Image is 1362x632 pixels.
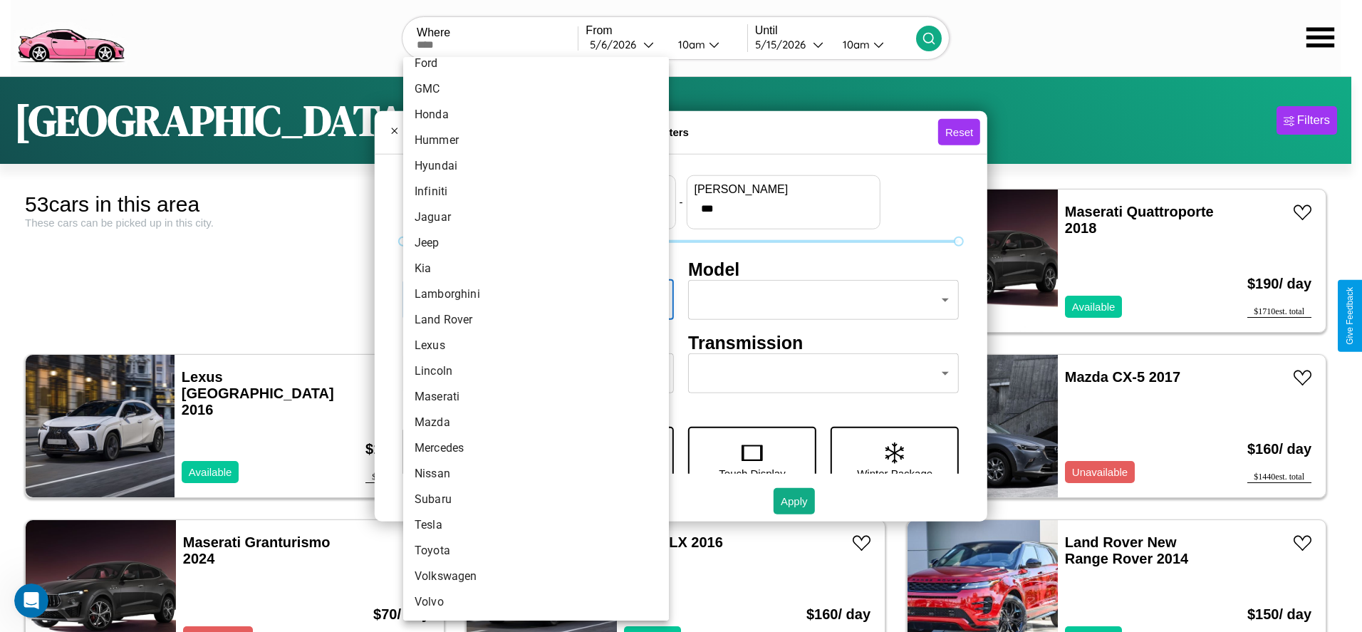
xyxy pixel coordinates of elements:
[403,256,669,281] li: Kia
[403,435,669,461] li: Mercedes
[403,76,669,102] li: GMC
[403,589,669,615] li: Volvo
[14,584,48,618] iframe: Intercom live chat
[1345,287,1355,345] div: Give Feedback
[403,128,669,153] li: Hummer
[403,358,669,384] li: Lincoln
[403,153,669,179] li: Hyundai
[403,230,669,256] li: Jeep
[403,333,669,358] li: Lexus
[403,281,669,307] li: Lamborghini
[403,102,669,128] li: Honda
[403,179,669,204] li: Infiniti
[403,410,669,435] li: Mazda
[403,384,669,410] li: Maserati
[403,538,669,564] li: Toyota
[403,461,669,487] li: Nissan
[403,51,669,76] li: Ford
[403,564,669,589] li: Volkswagen
[403,512,669,538] li: Tesla
[403,307,669,333] li: Land Rover
[403,204,669,230] li: Jaguar
[403,487,669,512] li: Subaru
